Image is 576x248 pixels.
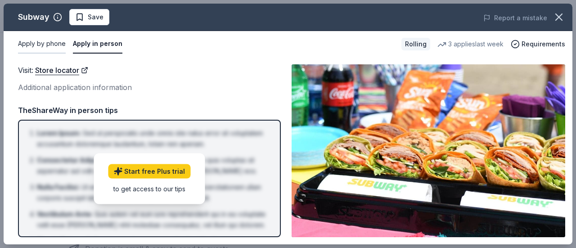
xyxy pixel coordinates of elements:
li: Nemo enim ipsam voluptatem quia voluptas sit aspernatur aut odit aut fugit, sed quia consequuntur... [37,155,267,176]
img: Image for Subway [292,64,565,237]
li: Ut enim ad minima veniam, quis nostrum exercitationem ullam corporis suscipit laboriosam, nisi ut... [37,182,267,203]
div: TheShareWay in person tips [18,104,281,116]
span: Vestibulum Ante : [37,210,93,218]
button: Save [69,9,109,25]
div: Rolling [401,38,430,50]
a: Start free Plus trial [108,164,190,178]
button: Apply in person [73,35,122,54]
a: Store locator [35,64,88,76]
div: Subway [18,10,49,24]
li: Quis autem vel eum iure reprehenderit qui in ea voluptate velit esse [PERSON_NAME] nihil molestia... [37,209,267,230]
span: Requirements [522,39,565,50]
div: Additional application information [18,81,281,93]
button: Apply by phone [18,35,66,54]
div: Visit : [18,64,281,76]
button: Requirements [511,39,565,50]
span: Lorem Ipsum : [37,129,81,137]
span: Consectetur Adipiscing : [37,156,116,164]
span: Nulla Facilisi : [37,183,80,191]
div: 3 applies last week [437,39,504,50]
li: Sed ut perspiciatis unde omnis iste natus error sit voluptatem accusantium doloremque laudantium,... [37,128,267,149]
div: to get access to our tips [108,184,190,193]
button: Report a mistake [483,13,547,23]
span: Save [88,12,103,23]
